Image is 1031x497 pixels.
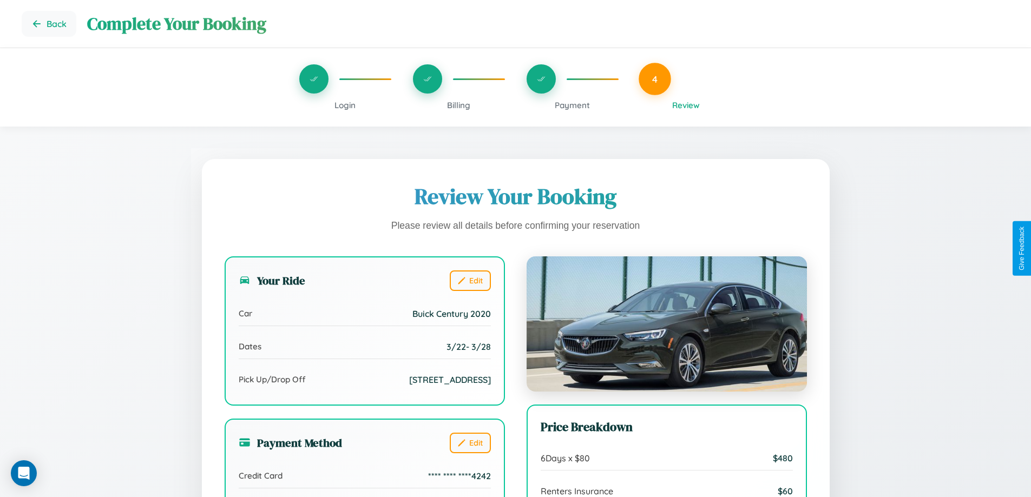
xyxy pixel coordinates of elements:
[239,341,261,352] span: Dates
[652,73,658,85] span: 4
[555,100,590,110] span: Payment
[450,270,491,291] button: Edit
[527,256,807,392] img: Buick Century
[239,435,342,450] h3: Payment Method
[541,486,613,496] span: Renters Insurance
[22,11,76,37] button: Go back
[225,217,807,235] p: Please review all details before confirming your reservation
[773,453,793,463] span: $ 480
[1018,227,1026,270] div: Give Feedback
[541,453,590,463] span: 6 Days x $ 80
[87,12,1009,36] h1: Complete Your Booking
[409,374,491,385] span: [STREET_ADDRESS]
[541,419,793,435] h3: Price Breakdown
[239,273,305,288] h3: Your Ride
[334,100,356,110] span: Login
[672,100,700,110] span: Review
[11,460,37,486] div: Open Intercom Messenger
[450,433,491,453] button: Edit
[239,471,283,481] span: Credit Card
[225,182,807,211] h1: Review Your Booking
[239,308,252,319] span: Car
[447,100,470,110] span: Billing
[412,308,491,319] span: Buick Century 2020
[778,486,793,496] span: $ 60
[239,374,306,385] span: Pick Up/Drop Off
[446,341,491,352] span: 3 / 22 - 3 / 28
